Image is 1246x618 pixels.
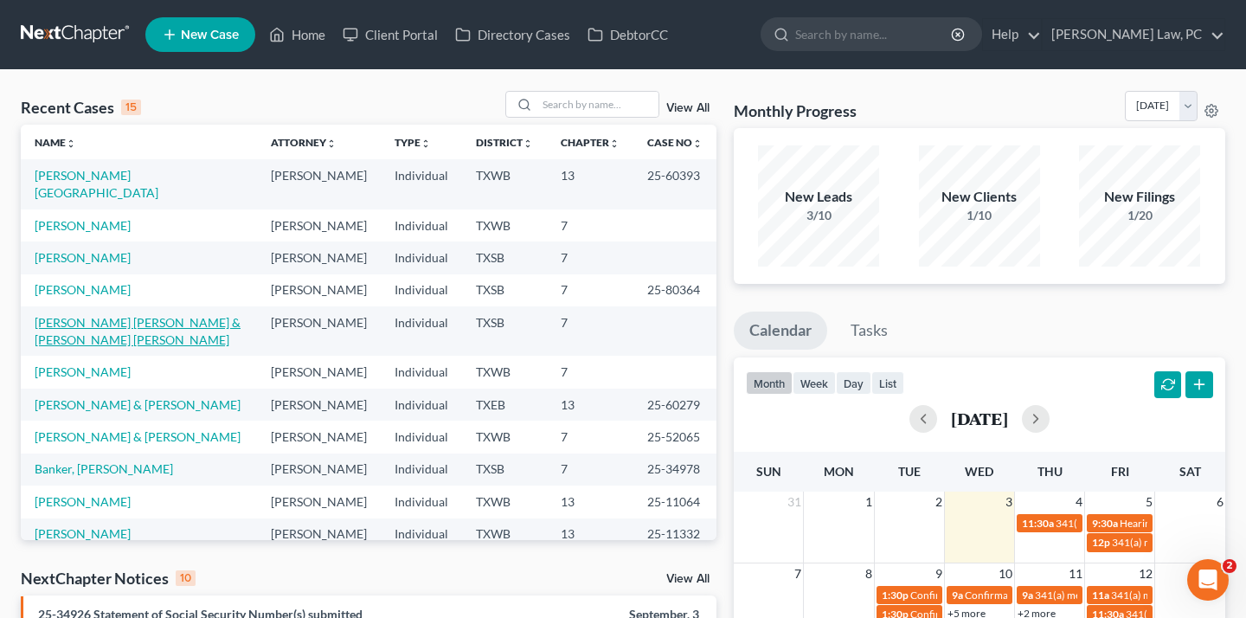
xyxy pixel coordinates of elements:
[898,464,921,479] span: Tue
[257,356,381,388] td: [PERSON_NAME]
[547,306,633,356] td: 7
[746,371,793,395] button: month
[35,461,173,476] a: Banker, [PERSON_NAME]
[1092,536,1110,549] span: 12p
[462,306,547,356] td: TXSB
[462,421,547,453] td: TXWB
[692,138,703,149] i: unfold_more
[1056,517,1223,530] span: 341(a) meeting for [PERSON_NAME]
[1067,563,1084,584] span: 11
[734,312,827,350] a: Calendar
[756,464,781,479] span: Sun
[547,356,633,388] td: 7
[462,356,547,388] td: TXWB
[824,464,854,479] span: Mon
[1037,464,1063,479] span: Thu
[35,315,241,347] a: [PERSON_NAME] [PERSON_NAME] & [PERSON_NAME] [PERSON_NAME]
[381,306,462,356] td: Individual
[547,421,633,453] td: 7
[547,389,633,421] td: 13
[547,159,633,209] td: 13
[1215,492,1225,512] span: 6
[35,250,131,265] a: [PERSON_NAME]
[561,136,620,149] a: Chapterunfold_more
[997,563,1014,584] span: 10
[633,159,716,209] td: 25-60393
[257,274,381,306] td: [PERSON_NAME]
[381,421,462,453] td: Individual
[633,421,716,453] td: 25-52065
[21,97,141,118] div: Recent Cases
[758,187,879,207] div: New Leads
[421,138,431,149] i: unfold_more
[1187,559,1229,601] iframe: Intercom live chat
[864,563,874,584] span: 8
[666,573,710,585] a: View All
[1004,492,1014,512] span: 3
[633,454,716,486] td: 25-34978
[381,274,462,306] td: Individual
[758,207,879,224] div: 3/10
[121,100,141,115] div: 15
[609,138,620,149] i: unfold_more
[381,209,462,241] td: Individual
[1144,492,1154,512] span: 5
[257,159,381,209] td: [PERSON_NAME]
[734,100,857,121] h3: Monthly Progress
[547,274,633,306] td: 7
[882,589,909,602] span: 1:30p
[381,159,462,209] td: Individual
[666,102,710,114] a: View All
[633,486,716,518] td: 25-11064
[835,312,903,350] a: Tasks
[181,29,239,42] span: New Case
[326,138,337,149] i: unfold_more
[381,486,462,518] td: Individual
[1035,589,1202,602] span: 341(a) meeting for [PERSON_NAME]
[462,454,547,486] td: TXSB
[919,207,1040,224] div: 1/10
[633,518,716,550] td: 25-11332
[395,136,431,149] a: Typeunfold_more
[1092,517,1118,530] span: 9:30a
[271,136,337,149] a: Attorneyunfold_more
[462,159,547,209] td: TXWB
[446,19,579,50] a: Directory Cases
[35,526,131,541] a: [PERSON_NAME]
[547,241,633,274] td: 7
[257,421,381,453] td: [PERSON_NAME]
[633,389,716,421] td: 25-60279
[795,18,954,50] input: Search by name...
[176,570,196,586] div: 10
[1079,207,1200,224] div: 1/20
[35,136,76,149] a: Nameunfold_more
[462,241,547,274] td: TXSB
[35,397,241,412] a: [PERSON_NAME] & [PERSON_NAME]
[1111,464,1129,479] span: Fri
[1079,187,1200,207] div: New Filings
[836,371,871,395] button: day
[66,138,76,149] i: unfold_more
[547,486,633,518] td: 13
[1092,589,1109,602] span: 11a
[793,563,803,584] span: 7
[952,589,963,602] span: 9a
[257,518,381,550] td: [PERSON_NAME]
[381,389,462,421] td: Individual
[476,136,533,149] a: Districtunfold_more
[35,364,131,379] a: [PERSON_NAME]
[35,494,131,509] a: [PERSON_NAME]
[260,19,334,50] a: Home
[965,464,993,479] span: Wed
[1043,19,1224,50] a: [PERSON_NAME] Law, PC
[951,409,1008,428] h2: [DATE]
[35,429,241,444] a: [PERSON_NAME] & [PERSON_NAME]
[381,454,462,486] td: Individual
[1179,464,1201,479] span: Sat
[579,19,677,50] a: DebtorCC
[462,274,547,306] td: TXSB
[547,454,633,486] td: 7
[919,187,1040,207] div: New Clients
[983,19,1041,50] a: Help
[257,389,381,421] td: [PERSON_NAME]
